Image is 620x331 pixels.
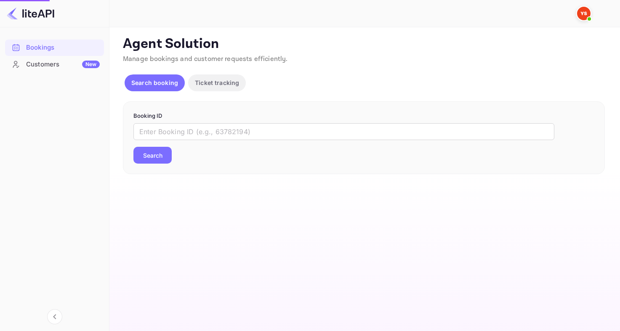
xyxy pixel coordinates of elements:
button: Search [133,147,172,164]
img: LiteAPI logo [7,7,54,20]
a: Bookings [5,40,104,55]
div: New [82,61,100,68]
p: Agent Solution [123,36,605,53]
a: CustomersNew [5,56,104,72]
div: Bookings [5,40,104,56]
span: Manage bookings and customer requests efficiently. [123,55,288,64]
p: Search booking [131,78,178,87]
p: Booking ID [133,112,594,120]
div: Customers [26,60,100,69]
button: Collapse navigation [47,309,62,324]
div: CustomersNew [5,56,104,73]
p: Ticket tracking [195,78,239,87]
input: Enter Booking ID (e.g., 63782194) [133,123,554,140]
div: Bookings [26,43,100,53]
img: Yandex Support [577,7,591,20]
